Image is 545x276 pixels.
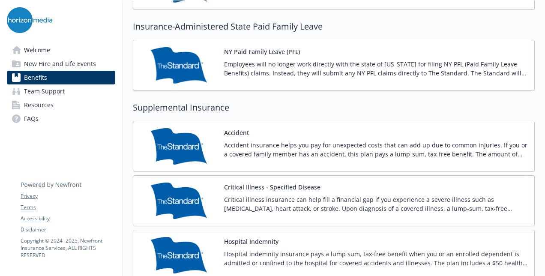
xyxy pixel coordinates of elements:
[24,112,39,126] span: FAQs
[7,71,115,84] a: Benefits
[7,84,115,98] a: Team Support
[133,101,535,114] h2: Supplemental Insurance
[224,183,320,192] button: Critical Illness - Specified Disease
[24,71,47,84] span: Benefits
[224,128,249,137] button: Accident
[21,226,115,234] a: Disclaimer
[24,98,54,112] span: Resources
[224,60,527,78] p: Employees will no longer work directly with the state of [US_STATE] for filing NY PFL (Paid Famil...
[7,98,115,112] a: Resources
[21,237,115,259] p: Copyright © 2024 - 2025 , Newfront Insurance Services, ALL RIGHTS RESERVED
[140,237,217,273] img: Standard Insurance Company carrier logo
[224,195,527,213] p: Critical illness insurance can help fill a financial gap if you experience a severe illness such ...
[224,47,300,56] button: NY Paid Family Leave (PFL)
[24,43,50,57] span: Welcome
[7,112,115,126] a: FAQs
[140,128,217,165] img: Standard Insurance Company carrier logo
[21,192,115,200] a: Privacy
[24,57,96,71] span: New Hire and Life Events
[140,183,217,219] img: Standard Insurance Company carrier logo
[133,20,535,33] h2: Insurance-Administered State Paid Family Leave
[224,249,527,267] p: Hospital indemnity insurance pays a lump sum, tax-free benefit when you or an enrolled dependent ...
[7,57,115,71] a: New Hire and Life Events
[140,47,217,84] img: Standard Insurance Company carrier logo
[224,141,527,159] p: Accident insurance helps you pay for unexpected costs that can add up due to common injuries. If ...
[21,215,115,222] a: Accessibility
[224,237,278,246] button: Hospital Indemnity
[24,84,65,98] span: Team Support
[7,43,115,57] a: Welcome
[21,204,115,211] a: Terms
